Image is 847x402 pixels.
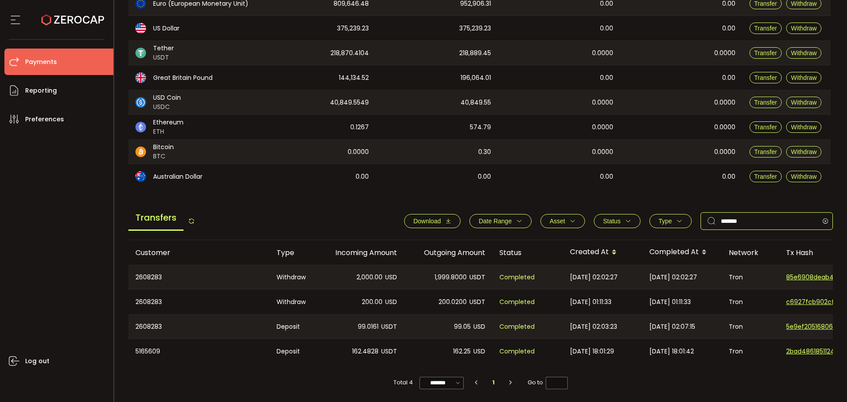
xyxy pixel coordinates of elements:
span: 0.00 [600,172,613,182]
span: [DATE] 01:11:33 [649,297,691,307]
span: [DATE] 02:07:15 [649,322,695,332]
div: Tron [722,289,779,314]
span: 99.0161 [358,322,379,332]
button: Download [404,214,461,228]
span: Reporting [25,84,57,97]
span: Australian Dollar [153,172,202,181]
span: Transfers [128,206,184,231]
span: 162.25 [453,346,471,357]
span: BTC [153,152,174,161]
div: Outgoing Amount [404,248,492,258]
span: 200.00 [362,297,382,307]
div: Incoming Amount [316,248,404,258]
button: Withdraw [786,23,821,34]
span: Withdraw [791,173,817,180]
span: 0.00 [722,23,735,34]
span: Type [659,218,672,225]
span: US Dollar [153,24,180,33]
span: Transfer [754,173,777,180]
span: 99.05 [454,322,471,332]
button: Type [649,214,692,228]
div: Created At [563,245,642,260]
span: [DATE] 02:02:27 [570,272,618,282]
span: 0.0000 [714,48,735,58]
span: Completed [499,346,535,357]
div: 2608283 [128,265,270,289]
div: Network [722,248,779,258]
span: Withdraw [791,99,817,106]
div: Deposit [270,315,316,338]
span: Withdraw [791,148,817,155]
span: Withdraw [791,74,817,81]
button: Transfer [750,97,782,108]
button: Withdraw [786,171,821,182]
span: ETH [153,127,184,136]
div: Completed At [642,245,722,260]
span: 0.00 [600,23,613,34]
span: 144,134.52 [339,73,369,83]
span: Log out [25,355,49,368]
span: 0.0000 [714,147,735,157]
span: Total 4 [394,376,413,389]
span: 0.00 [478,172,491,182]
span: 0.0000 [592,48,613,58]
button: Transfer [750,47,782,59]
span: Withdraw [791,49,817,56]
span: Tether [153,44,174,53]
span: Great Britain Pound [153,73,213,83]
button: Transfer [750,121,782,133]
span: Transfer [754,49,777,56]
span: Withdraw [791,25,817,32]
span: USDT [469,272,485,282]
span: USD [385,272,397,282]
span: 0.00 [600,73,613,83]
span: USD [385,297,397,307]
span: USDT [381,322,397,332]
span: Bitcoin [153,143,174,152]
span: Completed [499,272,535,282]
div: Tron [722,265,779,289]
img: eth_portfolio.svg [135,122,146,132]
div: 2608283 [128,289,270,314]
span: Download [413,218,441,225]
span: 0.00 [356,172,369,182]
button: Asset [540,214,585,228]
span: 218,889.45 [459,48,491,58]
button: Withdraw [786,97,821,108]
span: [DATE] 02:03:23 [570,322,617,332]
button: Transfer [750,23,782,34]
span: USDT [469,297,485,307]
img: usd_portfolio.svg [135,23,146,34]
span: 0.00 [722,172,735,182]
button: Transfer [750,72,782,83]
span: 574.79 [470,122,491,132]
span: [DATE] 01:11:33 [570,297,611,307]
button: Withdraw [786,72,821,83]
span: Go to [528,376,568,389]
div: Withdraw [270,265,316,289]
span: Date Range [479,218,512,225]
span: 1,999.8000 [435,272,467,282]
span: 0.0000 [348,147,369,157]
iframe: Chat Widget [744,307,847,402]
li: 1 [486,376,502,389]
span: [DATE] 18:01:42 [649,346,694,357]
button: Transfer [750,171,782,182]
button: Withdraw [786,146,821,158]
span: Transfer [754,25,777,32]
div: 5165609 [128,339,270,364]
span: Transfer [754,124,777,131]
div: 2608283 [128,315,270,338]
img: aud_portfolio.svg [135,171,146,182]
img: gbp_portfolio.svg [135,72,146,83]
span: USDT [153,53,174,62]
span: 0.0000 [592,147,613,157]
div: Deposit [270,339,316,364]
img: usdt_portfolio.svg [135,48,146,58]
button: Date Range [469,214,532,228]
div: Tron [722,339,779,364]
span: USD Coin [153,93,181,102]
span: Asset [550,218,565,225]
span: 0.0000 [592,98,613,108]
